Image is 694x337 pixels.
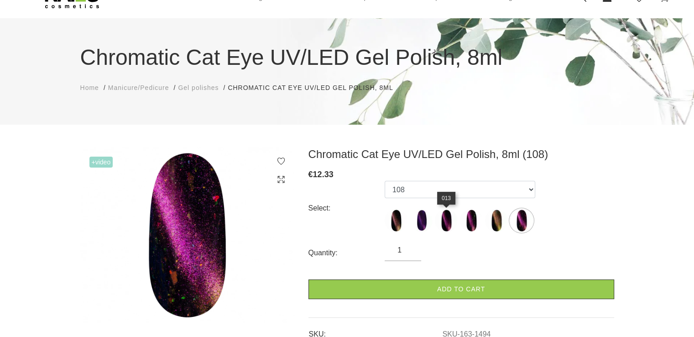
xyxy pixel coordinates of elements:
span: Gel polishes [178,84,219,91]
img: ... [385,209,407,232]
a: Add to cart [308,279,614,299]
label: Nav atlikumā [410,209,433,232]
label: Nav atlikumā [460,209,483,232]
img: ... [460,209,483,232]
span: € [308,170,313,179]
img: ... [485,209,508,232]
h3: Chromatic Cat Eye UV/LED Gel Polish, 8ml (108) [308,147,614,161]
span: 12.33 [313,170,334,179]
img: ... [510,209,533,232]
span: +Video [89,157,113,168]
span: Manicure/Pedicure [108,84,169,91]
a: Home [80,83,99,93]
div: Select: [308,201,385,216]
img: ... [435,209,458,232]
div: Quantity: [308,246,385,260]
span: Home [80,84,99,91]
a: Gel polishes [178,83,219,93]
li: Chromatic Cat Eye UV/LED Gel Polish, 8ml [228,83,402,93]
label: Nav atlikumā [485,209,508,232]
img: Chromatic Cat Eye UV/LED Gel Polish, 8ml [80,147,295,323]
h1: Chromatic Cat Eye UV/LED Gel Polish, 8ml [80,41,614,74]
a: Manicure/Pedicure [108,83,169,93]
img: ... [410,209,433,232]
label: Nav atlikumā [385,209,407,232]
